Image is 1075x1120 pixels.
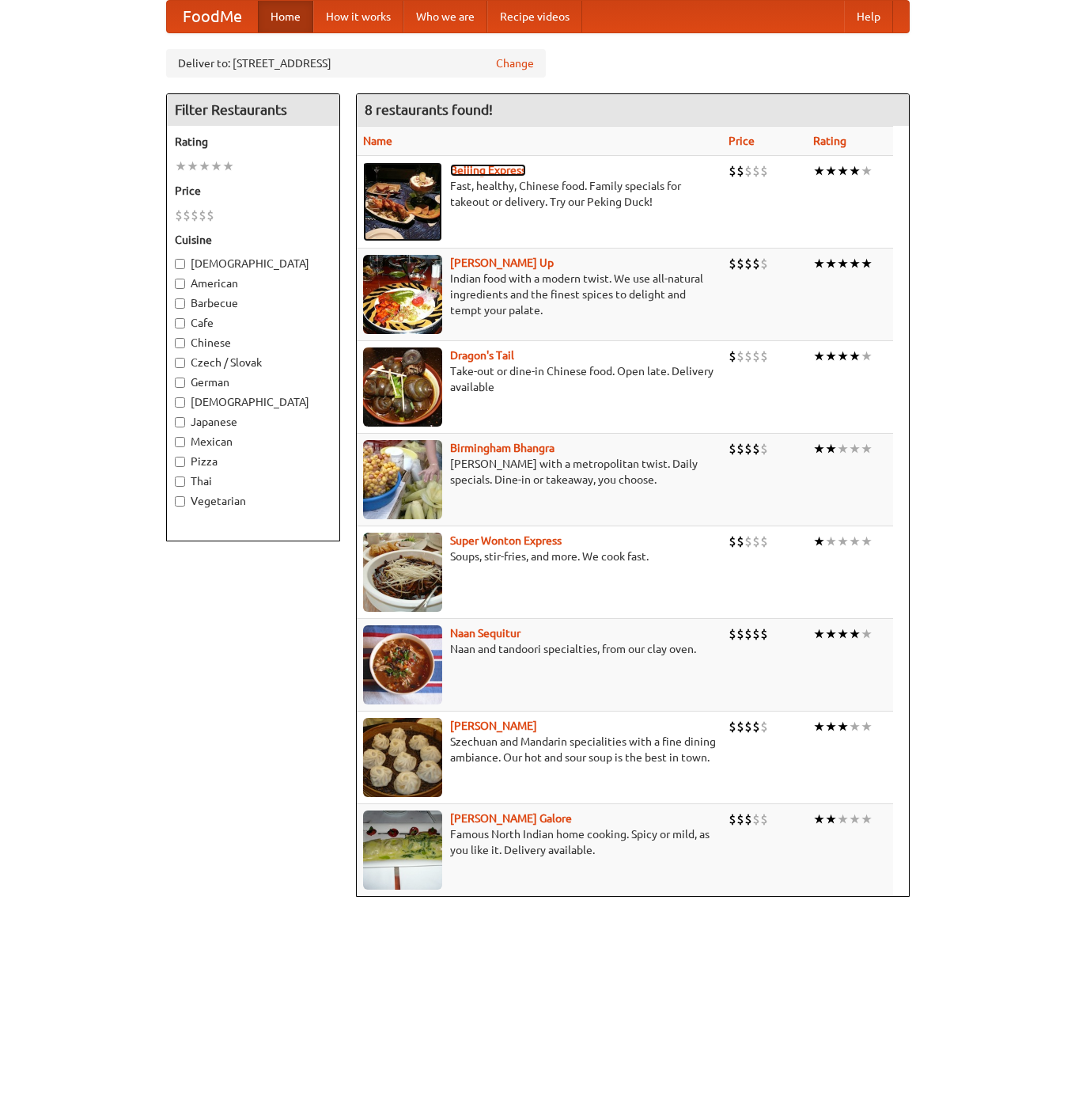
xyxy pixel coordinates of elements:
[403,1,487,32] a: Who we are
[450,534,562,547] a: Super Wonton Express
[813,811,825,828] li: ★
[487,1,582,32] a: Recipe videos
[760,811,768,828] li: $
[175,275,331,291] label: American
[736,533,744,550] li: $
[760,718,768,735] li: $
[167,1,258,32] a: FoodMe
[729,533,736,550] li: $
[175,279,185,289] input: American
[363,347,442,427] img: dragon.jpg
[175,358,185,368] input: Czech / Slovak
[837,162,849,180] li: ★
[363,718,442,797] img: shandong.jpg
[199,207,206,224] li: $
[363,162,442,241] img: beijing.jpg
[760,347,768,365] li: $
[744,718,752,735] li: $
[861,533,872,550] li: ★
[363,135,392,147] a: Name
[450,627,520,640] a: Naan Sequitur
[313,1,403,32] a: How it works
[837,347,849,365] li: ★
[736,162,744,180] li: $
[825,811,837,828] li: ★
[363,255,442,334] img: curryup.jpg
[175,256,331,271] label: [DEMOGRAPHIC_DATA]
[450,719,537,732] b: [PERSON_NAME]
[825,625,837,643] li: ★
[752,440,760,457] li: $
[736,440,744,457] li: $
[206,207,214,224] li: $
[175,134,331,150] h5: Rating
[744,347,752,365] li: $
[752,347,760,365] li: $
[849,440,861,457] li: ★
[175,496,185,507] input: Vegetarian
[496,55,534,71] a: Change
[363,811,442,890] img: currygalore.jpg
[175,476,185,487] input: Thai
[849,718,861,735] li: ★
[175,318,185,328] input: Cafe
[729,135,755,147] a: Price
[825,255,837,272] li: ★
[752,625,760,643] li: $
[175,454,331,469] label: Pizza
[813,625,825,643] li: ★
[729,718,736,735] li: $
[175,374,331,390] label: German
[861,718,872,735] li: ★
[729,162,736,180] li: $
[175,434,331,450] label: Mexican
[729,811,736,828] li: $
[813,255,825,272] li: ★
[849,533,861,550] li: ★
[760,255,768,272] li: $
[736,718,744,735] li: $
[450,442,555,454] a: Birmingham Bhangra
[849,255,861,272] li: ★
[175,355,331,370] label: Czech / Slovak
[861,347,872,365] li: ★
[175,338,185,348] input: Chinese
[175,158,187,175] li: ★
[752,533,760,550] li: $
[744,255,752,272] li: $
[825,347,837,365] li: ★
[363,734,717,765] p: Szechuan and Mandarin specialities with a fine dining ambiance. Our hot and sour soup is the best...
[849,347,861,365] li: ★
[813,135,846,147] a: Rating
[175,394,331,410] label: [DEMOGRAPHIC_DATA]
[825,162,837,180] li: ★
[199,158,210,175] li: ★
[175,295,331,311] label: Barbecue
[450,256,554,269] a: [PERSON_NAME] Up
[825,533,837,550] li: ★
[760,533,768,550] li: $
[752,162,760,180] li: $
[849,811,861,828] li: ★
[167,94,339,126] h4: Filter Restaurants
[861,625,872,643] li: ★
[760,625,768,643] li: $
[752,811,760,828] li: $
[363,363,717,395] p: Take-out or dine-in Chinese food. Open late. Delivery available
[175,183,331,199] h5: Price
[744,440,752,457] li: $
[363,440,442,519] img: bhangra.jpg
[363,826,717,858] p: Famous North Indian home cooking. Spicy or mild, as you like it. Delivery available.
[813,718,825,735] li: ★
[175,378,185,388] input: German
[813,162,825,180] li: ★
[187,158,199,175] li: ★
[450,164,526,177] a: Beijing Express
[861,255,872,272] li: ★
[450,349,514,362] a: Dragon's Tail
[837,533,849,550] li: ★
[363,625,442,704] img: naansequitur.jpg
